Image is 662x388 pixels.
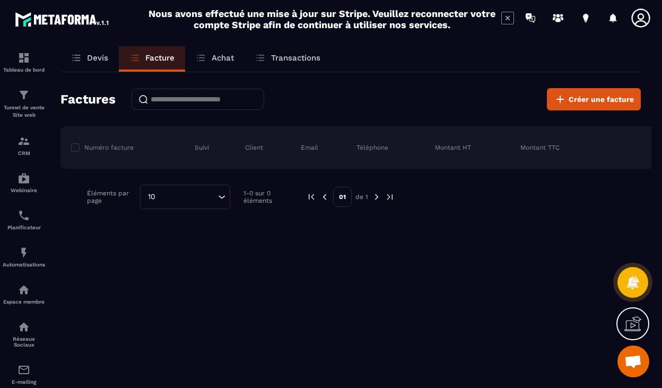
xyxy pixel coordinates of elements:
img: email [18,364,30,376]
p: Transactions [271,53,320,63]
a: formationformationCRM [3,127,45,164]
h2: Nous avons effectué une mise à jour sur Stripe. Veuillez reconnecter votre compte Stripe afin de ... [148,8,496,30]
p: Facture [145,53,175,63]
p: Éléments par page [87,189,135,204]
a: automationsautomationsAutomatisations [3,238,45,275]
a: schedulerschedulerPlanificateur [3,201,45,238]
img: next [372,192,381,202]
a: automationsautomationsEspace membre [3,275,45,313]
p: Réseaux Sociaux [3,336,45,348]
button: Créer une facture [547,88,641,110]
a: social-networksocial-networkRéseaux Sociaux [3,313,45,356]
p: Planificateur [3,225,45,230]
p: Numéro facture [84,143,134,152]
span: 10 [144,191,159,203]
img: social-network [18,321,30,333]
p: Tableau de bord [3,67,45,73]
img: formation [18,51,30,64]
p: Achat [212,53,234,63]
p: Montant HT [435,143,471,152]
p: Montant TTC [520,143,560,152]
span: Créer une facture [569,94,634,105]
p: de 1 [355,193,368,201]
a: formationformationTableau de bord [3,44,45,81]
p: Téléphone [356,143,388,152]
h2: Factures [60,89,116,110]
p: E-mailing [3,379,45,385]
img: automations [18,172,30,185]
a: automationsautomationsWebinaire [3,164,45,201]
a: Facture [119,46,185,72]
img: formation [18,135,30,148]
img: automations [18,246,30,259]
input: Search for option [159,191,215,203]
p: Client [245,143,263,152]
img: prev [307,192,316,202]
p: CRM [3,150,45,156]
a: formationformationTunnel de vente Site web [3,81,45,127]
p: Email [301,143,318,152]
div: Search for option [140,185,230,209]
img: scheduler [18,209,30,222]
img: logo [15,10,110,29]
img: prev [320,192,329,202]
p: Webinaire [3,187,45,193]
p: Tunnel de vente Site web [3,104,45,119]
a: Devis [60,46,119,72]
img: formation [18,89,30,101]
p: 01 [333,187,352,207]
div: Ouvrir le chat [617,346,649,377]
p: Suivi [195,143,209,152]
img: automations [18,283,30,296]
p: Automatisations [3,262,45,268]
p: Devis [87,53,108,63]
p: 1-0 sur 0 éléments [243,189,291,204]
img: next [385,192,395,202]
p: Espace membre [3,299,45,305]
